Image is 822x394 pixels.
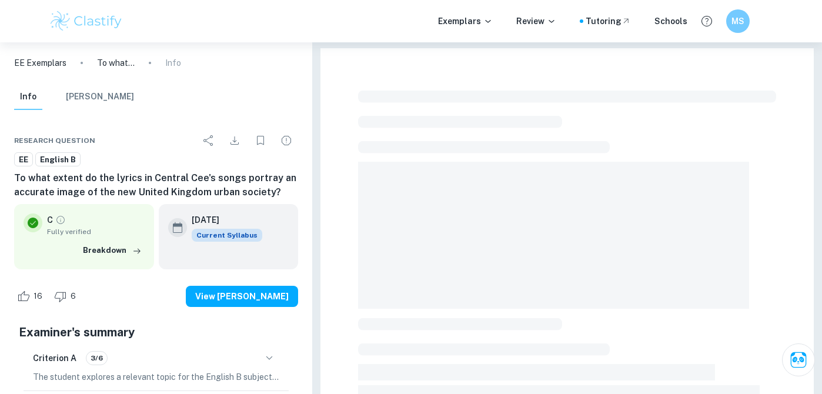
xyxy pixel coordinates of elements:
[697,11,717,31] button: Help and Feedback
[15,154,32,166] span: EE
[249,129,272,152] div: Bookmark
[49,9,123,33] img: Clastify logo
[27,291,49,302] span: 16
[14,152,33,167] a: EE
[47,213,53,226] p: C
[19,323,293,341] h5: Examiner's summary
[223,129,246,152] div: Download
[197,129,220,152] div: Share
[726,9,750,33] button: MS
[516,15,556,28] p: Review
[165,56,181,69] p: Info
[14,287,49,306] div: Like
[86,353,107,363] span: 3/6
[186,286,298,307] button: View [PERSON_NAME]
[35,152,81,167] a: English B
[51,287,82,306] div: Dislike
[438,15,493,28] p: Exemplars
[33,370,279,383] p: The student explores a relevant topic for the English B subject by analyzing Central Cee's lyrics...
[64,291,82,302] span: 6
[192,229,262,242] span: Current Syllabus
[66,84,134,110] button: [PERSON_NAME]
[14,171,298,199] h6: To what extent do the lyrics in Central Cee's songs portray an accurate image of the new United K...
[192,229,262,242] div: This exemplar is based on the current syllabus. Feel free to refer to it for inspiration/ideas wh...
[731,15,745,28] h6: MS
[192,213,253,226] h6: [DATE]
[36,154,80,166] span: English B
[97,56,135,69] p: To what extent do the lyrics in Central Cee's songs portray an accurate image of the new United K...
[586,15,631,28] a: Tutoring
[275,129,298,152] div: Report issue
[654,15,687,28] a: Schools
[782,343,815,376] button: Ask Clai
[14,56,66,69] a: EE Exemplars
[80,242,145,259] button: Breakdown
[33,352,76,365] h6: Criterion A
[47,226,145,237] span: Fully verified
[14,84,42,110] button: Info
[14,135,95,146] span: Research question
[55,215,66,225] a: Grade fully verified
